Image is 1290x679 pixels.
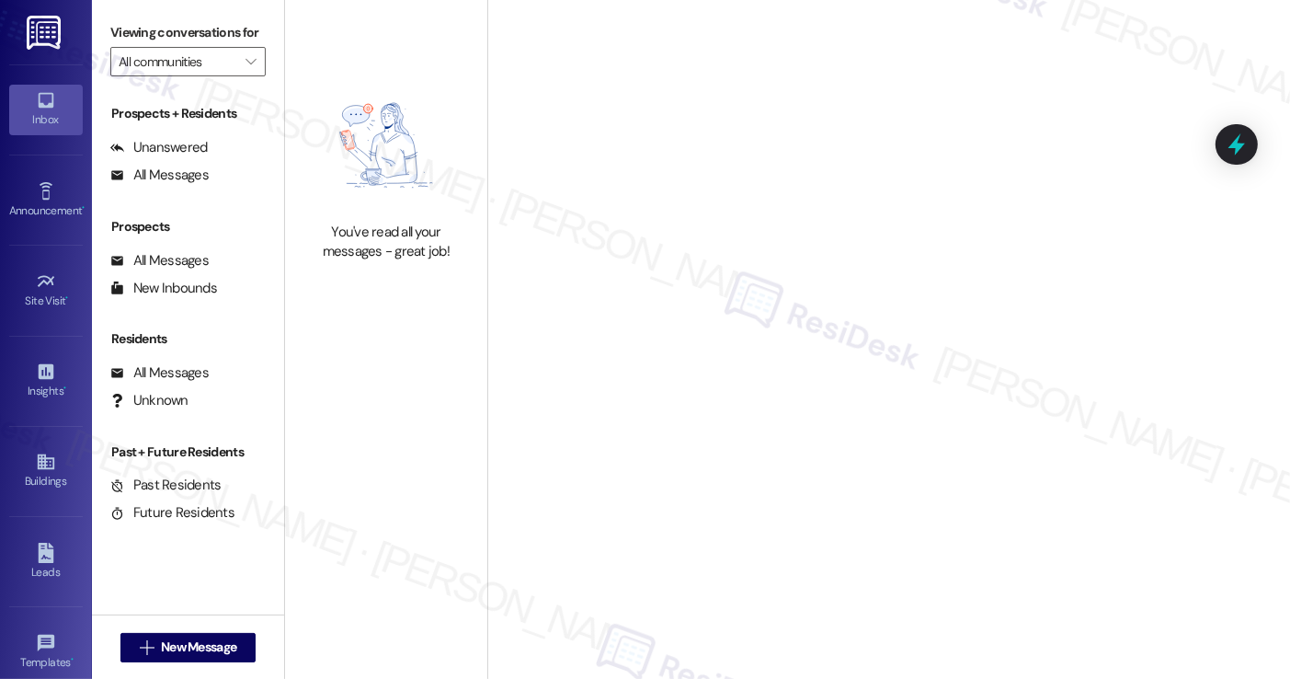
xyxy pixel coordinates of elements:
span: • [71,653,74,666]
div: Prospects + Residents [92,104,284,123]
a: Templates • [9,627,83,677]
div: You've read all your messages - great job! [305,223,467,262]
a: Insights • [9,356,83,406]
a: Leads [9,537,83,587]
a: Inbox [9,85,83,134]
a: Buildings [9,446,83,496]
span: • [82,201,85,214]
div: New Inbounds [110,279,217,298]
div: Past + Future Residents [92,443,284,462]
span: New Message [161,638,236,657]
span: • [63,382,66,395]
span: • [66,292,69,305]
div: Past Residents [110,476,222,495]
div: Future Residents [110,503,234,523]
img: empty-state [305,77,467,213]
label: Viewing conversations for [110,18,266,47]
a: Site Visit • [9,266,83,316]
div: Unknown [110,391,188,410]
div: All Messages [110,363,209,383]
div: All Messages [110,251,209,270]
div: Unanswered [110,138,208,157]
div: Prospects [92,217,284,236]
img: ResiDesk Logo [27,16,64,50]
div: All Messages [110,166,209,185]
div: Residents [92,329,284,349]
i:  [140,640,154,655]
button: New Message [120,633,257,662]
i:  [245,54,256,69]
input: All communities [119,47,236,76]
